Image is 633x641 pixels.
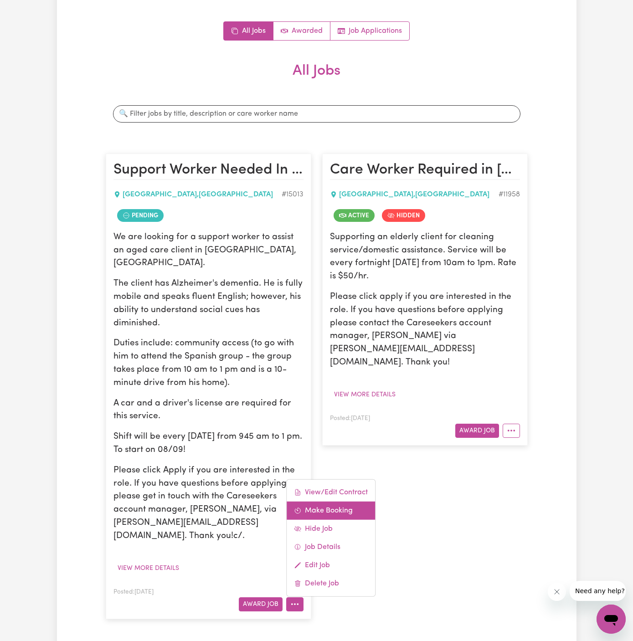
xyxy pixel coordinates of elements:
p: Please click Apply if you are interested in the role. If you have questions before applying, plea... [113,464,304,543]
a: All jobs [224,22,273,40]
a: Make Booking [287,501,375,519]
a: View/Edit Contract [287,483,375,501]
p: Please click apply if you are interested in the role. If you have questions before applying pleas... [330,291,520,369]
h2: All Jobs [106,62,528,94]
p: A car and a driver's license are required for this service. [113,397,304,424]
a: Edit Job [287,556,375,574]
span: Job contract pending review by care worker [117,209,164,222]
button: More options [503,424,520,438]
h2: Care Worker Required in Green Valley, NSW [330,161,520,179]
a: Delete Job [287,574,375,592]
a: Hide Job [287,519,375,538]
p: Supporting an elderly client for cleaning service/domestic assistance. Service will be every fort... [330,231,520,283]
span: Job is hidden [382,209,425,222]
h2: Support Worker Needed In Green Valley, NSW [113,161,304,179]
a: Active jobs [273,22,330,40]
a: Job applications [330,22,409,40]
iframe: Button to launch messaging window [597,605,626,634]
div: [GEOGRAPHIC_DATA] , [GEOGRAPHIC_DATA] [113,189,282,200]
button: View more details [330,388,400,402]
p: The client has Alzheimer's dementia. He is fully mobile and speaks fluent English; however, his a... [113,277,304,330]
button: Award Job [239,597,283,611]
span: Job is active [334,209,375,222]
input: 🔍 Filter jobs by title, description or care worker name [113,105,520,123]
a: Job Details [287,538,375,556]
iframe: Close message [548,583,566,601]
div: [GEOGRAPHIC_DATA] , [GEOGRAPHIC_DATA] [330,189,499,200]
span: Posted: [DATE] [330,415,370,421]
span: Posted: [DATE] [113,589,154,595]
button: View more details [113,561,183,575]
div: More options [286,479,376,596]
p: Duties include: community access (to go with him to attend the Spanish group - the group takes pl... [113,337,304,390]
p: Shift will be every [DATE] from 945 am to 1 pm. To start on 08/09! [113,431,304,457]
div: Job ID #15013 [282,189,304,200]
button: More options [286,597,304,611]
button: Award Job [455,424,499,438]
p: We are looking for a support worker to assist an aged care client in [GEOGRAPHIC_DATA], [GEOGRAPH... [113,231,304,270]
iframe: Message from company [570,581,626,601]
div: Job ID #11958 [499,189,520,200]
